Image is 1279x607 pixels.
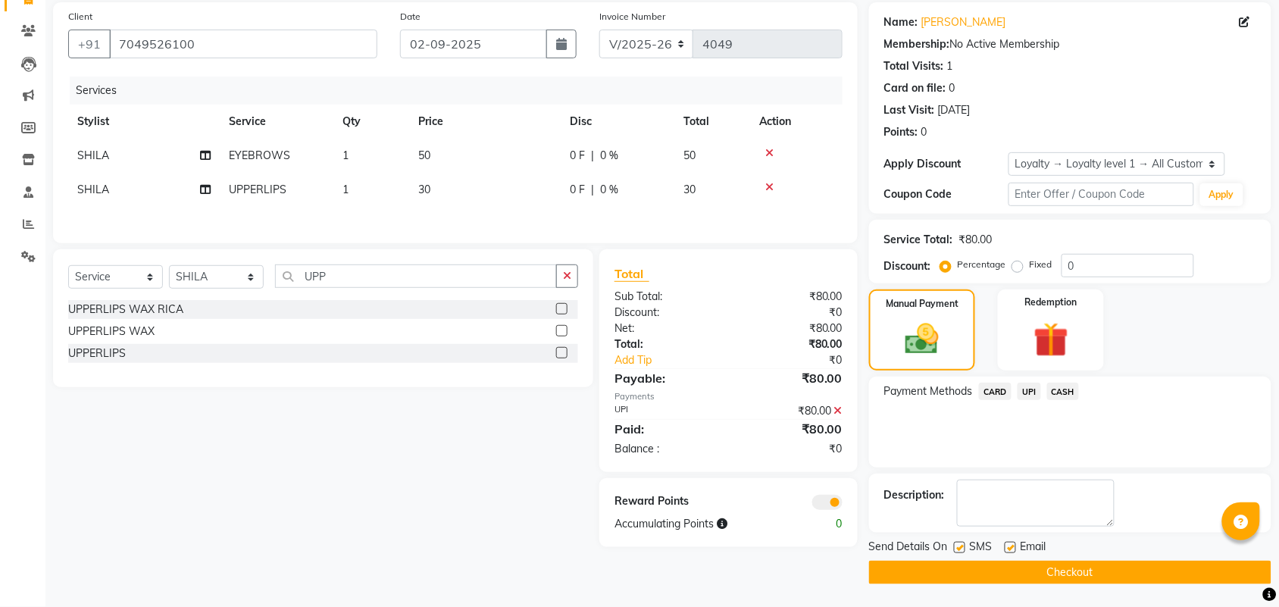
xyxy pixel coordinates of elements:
span: SHILA [77,149,109,162]
div: Name: [884,14,918,30]
span: 50 [683,149,696,162]
div: ₹0 [728,305,854,321]
span: | [591,148,594,164]
label: Date [400,10,421,23]
button: Checkout [869,561,1271,584]
div: Points: [884,124,918,140]
div: Description: [884,487,945,503]
button: +91 [68,30,111,58]
label: Invoice Number [599,10,665,23]
span: CARD [979,383,1012,400]
div: Accumulating Points [603,516,791,532]
div: Membership: [884,36,950,52]
div: 0 [949,80,955,96]
th: Total [674,105,750,139]
th: Disc [561,105,674,139]
th: Service [220,105,333,139]
th: Price [409,105,561,139]
label: Manual Payment [886,297,958,311]
span: SMS [970,539,993,558]
a: [PERSON_NAME] [921,14,1006,30]
div: UPI [603,403,729,419]
input: Enter Offer / Coupon Code [1009,183,1194,206]
div: ₹80.00 [728,289,854,305]
label: Fixed [1030,258,1052,271]
div: UPPERLIPS WAX [68,324,155,339]
span: Email [1021,539,1046,558]
span: CASH [1047,383,1080,400]
div: Total: [603,336,729,352]
span: 30 [418,183,430,196]
label: Client [68,10,92,23]
input: Search or Scan [275,264,557,288]
span: Payment Methods [884,383,973,399]
label: Percentage [958,258,1006,271]
div: Total Visits: [884,58,944,74]
div: ₹80.00 [728,403,854,419]
div: Paid: [603,420,729,438]
img: _cash.svg [895,320,949,358]
div: ₹0 [728,441,854,457]
div: [DATE] [938,102,971,118]
span: Send Details On [869,539,948,558]
div: ₹0 [749,352,854,368]
div: Coupon Code [884,186,1009,202]
div: ₹80.00 [728,336,854,352]
div: Apply Discount [884,156,1009,172]
div: Last Visit: [884,102,935,118]
span: Total [614,266,649,282]
div: Balance : [603,441,729,457]
div: Payable: [603,369,729,387]
div: Card on file: [884,80,946,96]
div: Payments [614,390,843,403]
span: | [591,182,594,198]
span: UPI [1018,383,1041,400]
div: Discount: [884,258,931,274]
div: ₹80.00 [728,420,854,438]
div: UPPERLIPS [68,346,126,361]
span: 0 F [570,148,585,164]
label: Redemption [1025,296,1077,309]
span: 30 [683,183,696,196]
div: No Active Membership [884,36,1256,52]
th: Action [750,105,843,139]
div: Discount: [603,305,729,321]
div: 0 [791,516,854,532]
div: Net: [603,321,729,336]
span: 0 % [600,148,618,164]
div: Services [70,77,854,105]
div: ₹80.00 [728,369,854,387]
button: Apply [1200,183,1243,206]
span: EYEBROWS [229,149,290,162]
span: SHILA [77,183,109,196]
div: Sub Total: [603,289,729,305]
span: 1 [342,149,349,162]
span: 50 [418,149,430,162]
span: UPPERLIPS [229,183,286,196]
div: 1 [947,58,953,74]
input: Search by Name/Mobile/Email/Code [109,30,377,58]
div: 0 [921,124,927,140]
th: Stylist [68,105,220,139]
div: ₹80.00 [959,232,993,248]
span: 1 [342,183,349,196]
a: Add Tip [603,352,749,368]
th: Qty [333,105,409,139]
span: 0 % [600,182,618,198]
div: ₹80.00 [728,321,854,336]
span: 0 F [570,182,585,198]
div: Reward Points [603,493,729,510]
img: _gift.svg [1023,318,1080,361]
div: Service Total: [884,232,953,248]
div: UPPERLIPS WAX RICA [68,302,183,318]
